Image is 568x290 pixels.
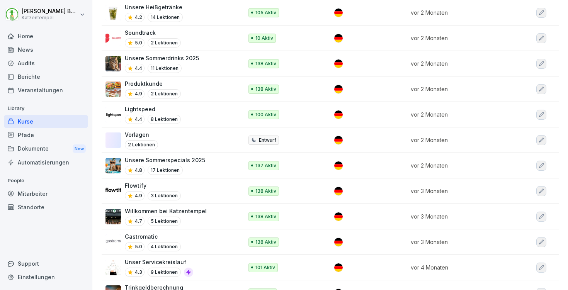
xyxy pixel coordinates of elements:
[255,239,276,246] p: 138 Aktiv
[334,161,343,170] img: de.svg
[4,56,88,70] a: Audits
[135,14,142,21] p: 4.2
[135,167,142,174] p: 4.8
[105,158,121,173] img: tq9m61t15lf2zt9mx622xkq2.png
[125,131,158,139] p: Vorlagen
[125,54,199,62] p: Unsere Sommerdrinks 2025
[334,263,343,272] img: de.svg
[125,181,181,190] p: Flowtify
[255,188,276,195] p: 138 Aktiv
[4,83,88,97] a: Veranstaltungen
[135,65,142,72] p: 4.4
[125,232,181,241] p: Gastromatic
[255,35,273,42] p: 10 Aktiv
[411,59,511,68] p: vor 2 Monaten
[148,13,183,22] p: 14 Lektionen
[105,209,121,224] img: bfxihpyegxharsbvixxs1pbj.png
[148,191,181,200] p: 3 Lektionen
[105,260,121,275] img: s5qnd9q1m875ulmi6z3g1v03.png
[125,156,205,164] p: Unsere Sommerspecials 2025
[105,56,121,71] img: z2wzlwkjv23ogvhmnm05ms84.png
[135,90,142,97] p: 4.9
[125,207,207,215] p: Willkommen bei Katzentempel
[255,60,276,67] p: 138 Aktiv
[148,217,181,226] p: 5 Lektionen
[411,238,511,246] p: vor 3 Monaten
[135,39,142,46] p: 5.0
[334,34,343,42] img: de.svg
[4,187,88,200] a: Mitarbeiter
[255,86,276,93] p: 138 Aktiv
[411,110,511,119] p: vor 2 Monaten
[125,80,181,88] p: Produktkunde
[4,142,88,156] a: DokumenteNew
[148,268,181,277] p: 9 Lektionen
[411,136,511,144] p: vor 2 Monaten
[148,64,182,73] p: 11 Lektionen
[148,166,183,175] p: 17 Lektionen
[334,212,343,221] img: de.svg
[334,136,343,144] img: de.svg
[148,115,181,124] p: 8 Lektionen
[148,89,181,98] p: 2 Lektionen
[105,81,121,97] img: ubrm3x2m0ajy8muzg063xjpe.png
[411,85,511,93] p: vor 2 Monaten
[334,110,343,119] img: de.svg
[22,8,78,15] p: [PERSON_NAME] Benedix
[255,111,276,118] p: 100 Aktiv
[411,34,511,42] p: vor 2 Monaten
[255,162,276,169] p: 137 Aktiv
[105,183,121,199] img: dog6yqj7zqg9ablzyyo06exk.png
[411,161,511,170] p: vor 2 Monaten
[4,128,88,142] a: Pfade
[334,187,343,195] img: de.svg
[135,192,142,199] p: 4.9
[411,263,511,271] p: vor 4 Monaten
[125,140,158,149] p: 2 Lektionen
[4,29,88,43] a: Home
[411,187,511,195] p: vor 3 Monaten
[255,213,276,220] p: 138 Aktiv
[4,156,88,169] a: Automatisierungen
[4,200,88,214] a: Standorte
[4,43,88,56] a: News
[105,5,121,20] img: h4jpfmohrvkvvnkn07ik53sv.png
[4,257,88,270] div: Support
[4,270,88,284] a: Einstellungen
[125,258,193,266] p: Unser Servicekreislauf
[135,269,142,276] p: 4.3
[334,238,343,246] img: de.svg
[4,142,88,156] div: Dokumente
[148,242,181,251] p: 4 Lektionen
[255,264,275,271] p: 101 Aktiv
[255,9,276,16] p: 105 Aktiv
[411,8,511,17] p: vor 2 Monaten
[334,8,343,17] img: de.svg
[135,116,142,123] p: 4.4
[105,234,121,250] img: b6ioavhct5dx9kmiyfa4h45u.png
[148,38,181,47] p: 2 Lektionen
[125,105,181,113] p: Lightspeed
[259,137,276,144] p: Entwurf
[4,70,88,83] a: Berichte
[411,212,511,220] p: vor 3 Monaten
[125,29,181,37] p: Soundtrack
[125,3,183,11] p: Unsere Heißgetränke
[73,144,86,153] div: New
[4,115,88,128] a: Kurse
[105,31,121,46] img: dcimj5q7hm58iecxn7cnrbmg.png
[135,218,142,225] p: 4.7
[4,102,88,115] p: Library
[105,107,121,122] img: k6y1pgdqkvl9m5hj1q85hl9v.png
